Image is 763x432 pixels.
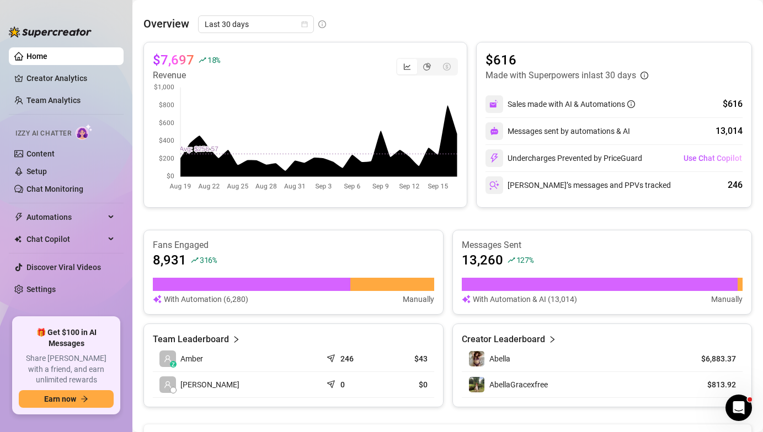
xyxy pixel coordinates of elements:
span: 316 % [200,255,217,265]
img: Chat Copilot [14,235,22,243]
article: Overview [143,15,189,32]
a: Content [26,149,55,158]
article: $813.92 [686,379,736,390]
span: user [164,381,172,388]
div: $616 [723,98,743,111]
img: svg%3e [490,127,499,136]
img: logo-BBDzfeDw.svg [9,26,92,37]
span: dollar-circle [443,63,451,71]
article: Fans Engaged [153,239,434,251]
span: Amber [180,353,203,365]
article: $616 [485,51,648,69]
div: z [170,361,177,368]
img: svg%3e [462,293,471,305]
span: Last 30 days [205,16,307,33]
a: Settings [26,285,56,294]
span: AbellaGracexfree [489,380,548,389]
span: Use Chat Copilot [684,154,742,163]
article: $43 [385,353,428,364]
span: arrow-right [81,395,88,403]
img: svg%3e [153,293,162,305]
article: With Automation (6,280) [164,293,248,305]
span: Share [PERSON_NAME] with a friend, and earn unlimited rewards [19,353,114,386]
span: right [232,333,240,346]
article: Team Leaderboard [153,333,229,346]
img: AbellaGracexfree [469,377,484,392]
span: right [548,333,556,346]
article: $0 [385,379,428,390]
div: Messages sent by automations & AI [485,122,630,140]
span: Abella [489,354,510,363]
article: Messages Sent [462,239,743,251]
article: 13,260 [462,251,503,269]
div: 246 [728,179,743,192]
span: user [164,355,172,363]
article: $7,697 [153,51,194,69]
span: Earn now [44,395,76,403]
article: Made with Superpowers in last 30 days [485,69,636,82]
a: Home [26,52,47,61]
img: Abella [469,351,484,366]
span: 18 % [207,55,220,65]
img: svg%3e [489,180,499,190]
img: svg%3e [489,153,499,163]
span: rise [191,256,199,264]
article: Manually [403,293,434,305]
a: Setup [26,167,47,176]
article: $6,883.37 [686,353,736,364]
span: thunderbolt [14,213,23,222]
span: Izzy AI Chatter [15,128,71,139]
span: pie-chart [423,63,431,71]
div: [PERSON_NAME]’s messages and PPVs tracked [485,176,671,194]
a: Discover Viral Videos [26,263,101,272]
article: Manually [711,293,743,305]
span: info-circle [627,100,635,108]
span: line-chart [403,63,411,71]
span: info-circle [641,72,648,79]
span: calendar [301,21,308,28]
article: 246 [340,353,354,364]
div: Undercharges Prevented by PriceGuard [485,149,642,167]
span: info-circle [318,20,326,28]
article: 8,931 [153,251,186,269]
iframe: Intercom live chat [725,395,752,421]
article: Revenue [153,69,220,82]
button: Use Chat Copilot [683,149,743,167]
a: Chat Monitoring [26,185,83,193]
article: With Automation & AI (13,014) [473,293,577,305]
span: Automations [26,208,105,226]
div: segmented control [396,58,458,75]
article: 0 [340,379,345,390]
img: AI Chatter [76,124,93,140]
img: svg%3e [489,99,499,109]
span: 127 % [516,255,533,265]
span: rise [199,56,206,64]
span: Chat Copilot [26,230,105,248]
div: 13,014 [716,125,743,138]
button: Earn nowarrow-right [19,390,114,408]
span: 🎁 Get $100 in AI Messages [19,327,114,349]
span: rise [508,256,515,264]
a: Team Analytics [26,96,81,105]
span: [PERSON_NAME] [180,379,239,391]
article: Creator Leaderboard [462,333,545,346]
div: Sales made with AI & Automations [508,98,635,110]
span: send [327,352,338,363]
span: send [327,377,338,388]
a: Creator Analytics [26,69,115,87]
